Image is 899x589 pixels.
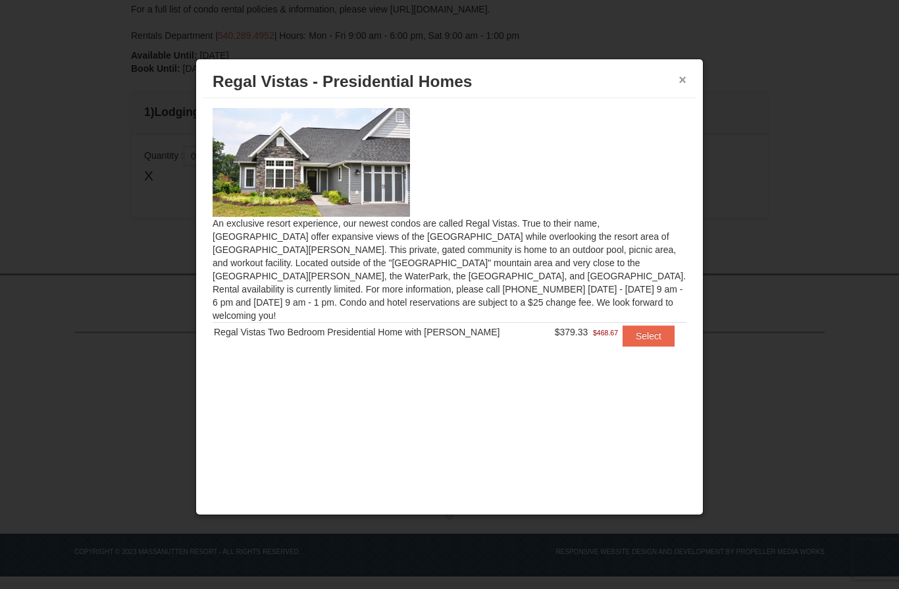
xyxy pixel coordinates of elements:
img: 19218991-1-902409a9.jpg [213,108,410,216]
span: Regal Vistas - Presidential Homes [213,72,472,90]
div: An exclusive resort experience, our newest condos are called Regal Vistas. True to their name, [G... [203,98,696,372]
button: × [679,73,686,86]
span: $379.33 [555,327,588,337]
button: Select [623,325,675,347]
span: $468.67 [593,326,618,339]
div: Regal Vistas Two Bedroom Presidential Home with [PERSON_NAME] [214,325,542,339]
